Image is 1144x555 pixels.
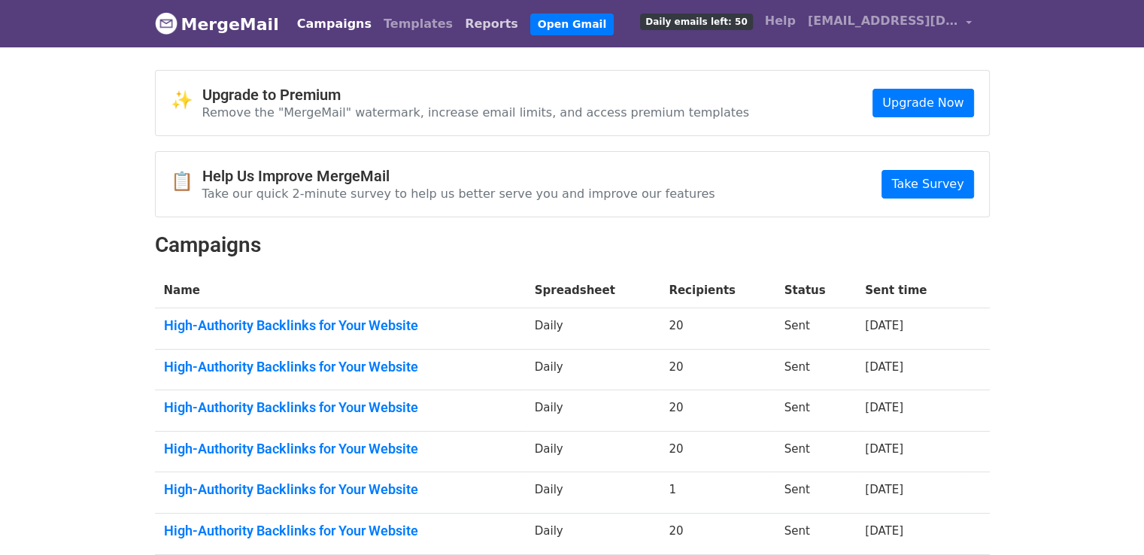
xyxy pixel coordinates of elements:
[171,89,202,111] span: ✨
[164,523,517,539] a: High-Authority Backlinks for Your Website
[164,317,517,334] a: High-Authority Backlinks for Your Website
[660,390,775,432] td: 20
[171,171,202,193] span: 📋
[660,472,775,514] td: 1
[802,6,978,41] a: [EMAIL_ADDRESS][DOMAIN_NAME]
[164,481,517,498] a: High-Authority Backlinks for Your Website
[660,273,775,308] th: Recipients
[865,483,903,496] a: [DATE]
[526,472,660,514] td: Daily
[775,349,856,390] td: Sent
[640,14,752,30] span: Daily emails left: 50
[291,9,378,39] a: Campaigns
[526,514,660,555] td: Daily
[865,442,903,456] a: [DATE]
[526,431,660,472] td: Daily
[155,273,526,308] th: Name
[856,273,965,308] th: Sent time
[660,308,775,350] td: 20
[526,308,660,350] td: Daily
[530,14,614,35] a: Open Gmail
[164,399,517,416] a: High-Authority Backlinks for Your Website
[164,441,517,457] a: High-Authority Backlinks for Your Website
[202,186,715,202] p: Take our quick 2-minute survey to help us better serve you and improve our features
[775,514,856,555] td: Sent
[526,390,660,432] td: Daily
[202,167,715,185] h4: Help Us Improve MergeMail
[202,105,750,120] p: Remove the "MergeMail" watermark, increase email limits, and access premium templates
[775,273,856,308] th: Status
[872,89,973,117] a: Upgrade Now
[759,6,802,36] a: Help
[808,12,958,30] span: [EMAIL_ADDRESS][DOMAIN_NAME]
[775,472,856,514] td: Sent
[865,319,903,332] a: [DATE]
[164,359,517,375] a: High-Authority Backlinks for Your Website
[660,514,775,555] td: 20
[378,9,459,39] a: Templates
[775,431,856,472] td: Sent
[865,360,903,374] a: [DATE]
[155,8,279,40] a: MergeMail
[660,431,775,472] td: 20
[526,349,660,390] td: Daily
[865,401,903,414] a: [DATE]
[155,232,990,258] h2: Campaigns
[634,6,758,36] a: Daily emails left: 50
[775,390,856,432] td: Sent
[459,9,524,39] a: Reports
[1069,483,1144,555] iframe: Chat Widget
[526,273,660,308] th: Spreadsheet
[865,524,903,538] a: [DATE]
[882,170,973,199] a: Take Survey
[775,308,856,350] td: Sent
[202,86,750,104] h4: Upgrade to Premium
[155,12,178,35] img: MergeMail logo
[660,349,775,390] td: 20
